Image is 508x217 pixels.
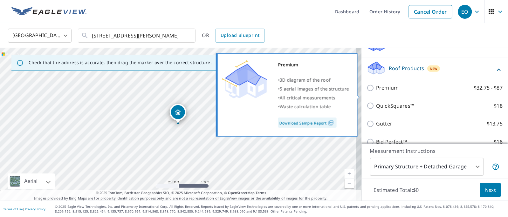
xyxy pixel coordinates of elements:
[474,84,503,92] p: $32.75 - $87
[409,5,452,18] a: Cancel Order
[278,102,349,111] div: •
[487,120,503,128] p: $13.75
[8,173,55,189] div: Aerial
[430,66,438,71] span: New
[228,190,255,195] a: OpenStreetMap
[492,163,500,171] span: Your report will include the primary structure and a detached garage if one exists.
[280,104,331,110] span: Waste calculation table
[3,207,45,211] p: |
[345,169,354,179] a: Current Level 17, Zoom In
[280,86,349,92] span: 5 aerial images of the structure
[494,138,503,146] p: $18
[96,190,266,196] span: © 2025 TomTom, Earthstar Geographics SIO, © 2025 Microsoft Corporation, ©
[216,29,264,43] a: Upload Blueprint
[494,102,503,110] p: $18
[3,207,23,211] a: Terms of Use
[280,95,335,101] span: All critical measurements
[8,27,72,44] div: [GEOGRAPHIC_DATA]
[485,186,496,194] span: Next
[11,7,86,17] img: EV Logo
[278,60,349,69] div: Premium
[92,27,182,44] input: Search by address or latitude-longitude
[376,120,393,128] p: Gutter
[458,5,472,19] div: EO
[278,118,337,128] a: Download Sample Report
[223,60,267,98] img: Premium
[280,77,331,83] span: 3D diagram of the roof
[22,173,39,189] div: Aerial
[55,204,505,214] p: © 2025 Eagle View Technologies, Inc. and Pictometry International Corp. All Rights Reserved. Repo...
[376,84,399,92] p: Premium
[480,183,501,197] button: Next
[389,64,424,72] p: Roof Products
[29,60,212,65] p: Check that the address is accurate, then drag the marker over the correct structure.
[221,31,259,39] span: Upload Blueprint
[256,190,266,195] a: Terms
[376,138,407,146] p: Bid Perfect™
[278,76,349,85] div: •
[25,207,45,211] a: Privacy Policy
[278,85,349,93] div: •
[370,147,500,155] p: Measurement Instructions
[170,104,186,124] div: Dropped pin, building 1, Residential property, 15635 Lindbergh Ln Wellington, FL 33414
[370,158,484,176] div: Primary Structure + Detached Garage
[202,29,265,43] div: OR
[345,179,354,188] a: Current Level 17, Zoom Out
[367,61,503,79] div: Roof ProductsNew
[376,102,415,110] p: QuickSquares™
[327,120,335,126] img: Pdf Icon
[369,183,424,197] p: Estimated Total: $0
[278,93,349,102] div: •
